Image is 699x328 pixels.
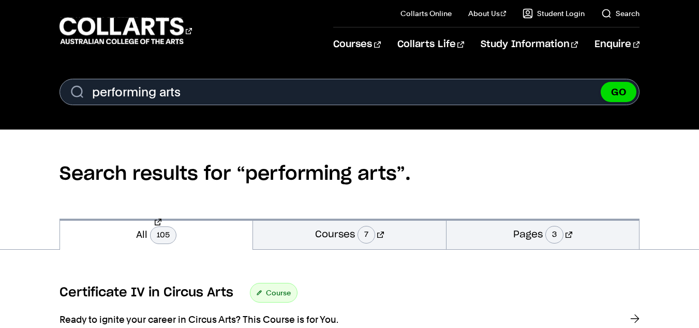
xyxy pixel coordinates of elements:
h3: Certificate IV in Circus Arts [60,285,233,301]
div: Go to homepage [60,16,192,46]
button: GO [601,82,636,102]
a: Collarts Online [400,8,452,19]
a: Student Login [523,8,585,19]
a: Collarts Life [397,27,464,62]
h2: Search results for “performing arts”. [60,130,639,219]
form: Search [60,79,639,105]
span: 7 [358,226,375,244]
p: Ready to ignite your career in Circus Arts? This Course is for You. [60,313,473,326]
a: Enquire [594,27,639,62]
span: 3 [545,226,563,244]
a: About Us [468,8,507,19]
a: Courses7 [253,219,445,249]
a: Study Information [481,27,578,62]
a: Courses [333,27,380,62]
a: Search [601,8,639,19]
span: 105 [150,226,176,244]
input: Enter Search Term [60,79,639,105]
span: Course [266,286,291,300]
a: Pages3 [447,219,639,249]
a: All105 [60,219,252,250]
